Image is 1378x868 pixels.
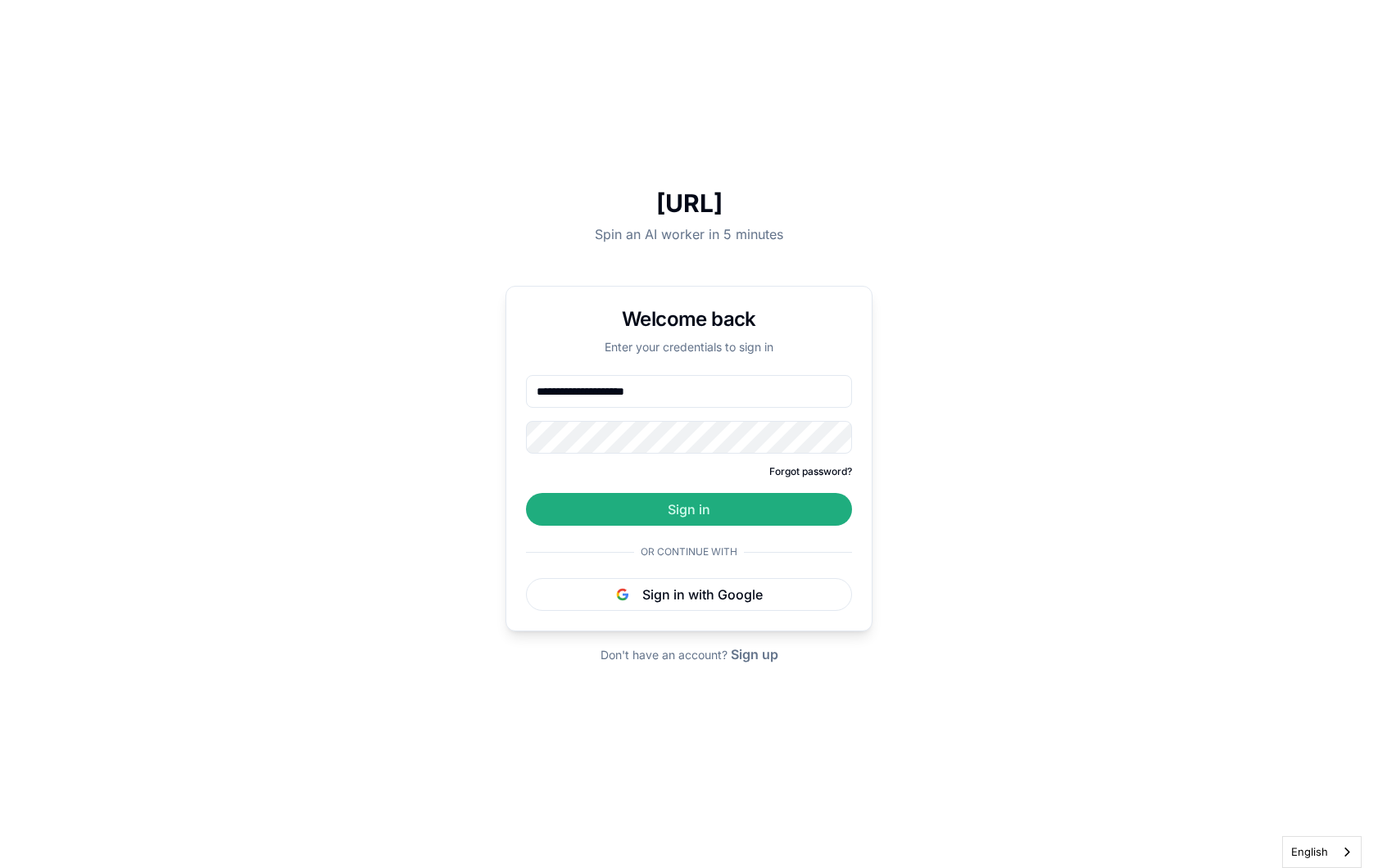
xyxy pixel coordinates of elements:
button: Forgot password? [769,465,852,478]
a: English [1283,837,1361,867]
div: Don't have an account? [601,644,778,664]
aside: Language selected: English [1282,836,1362,868]
p: Spin an AI worker in 5 minutes [505,224,873,244]
button: Sign in with Google [526,578,852,611]
div: Language [1282,836,1362,868]
span: Or continue with [634,545,744,558]
h1: [URL] [505,188,873,218]
button: Sign up [731,644,778,664]
p: Enter your credentials to sign in [526,339,852,355]
button: Sign in [526,493,852,526]
h1: Welcome back [526,306,852,332]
